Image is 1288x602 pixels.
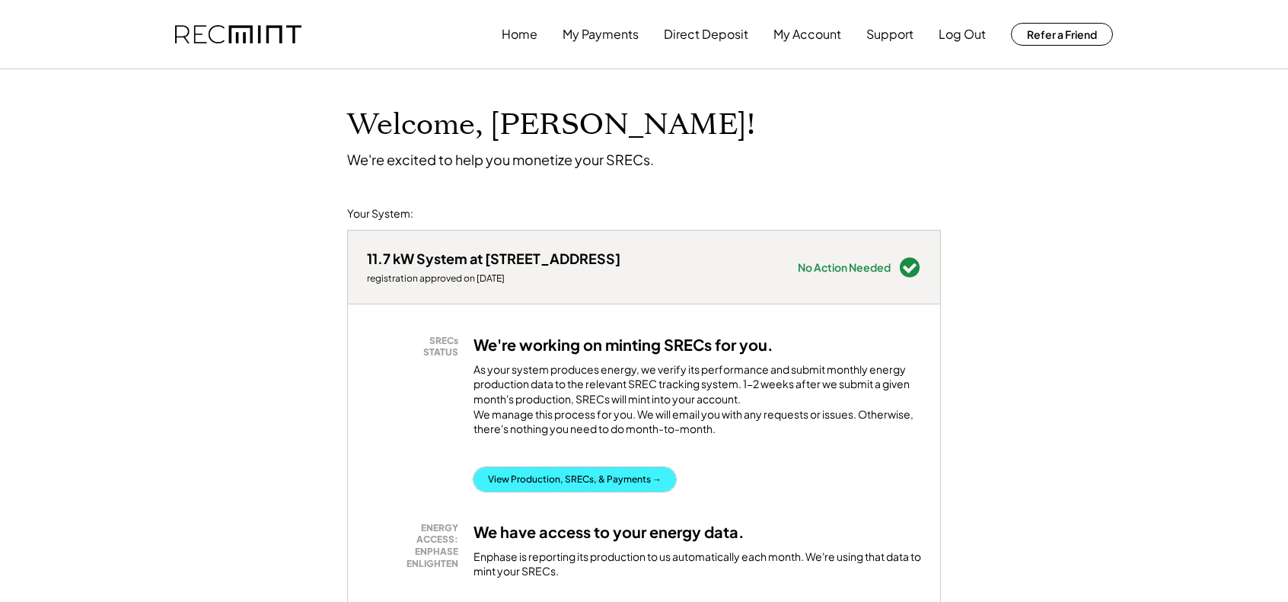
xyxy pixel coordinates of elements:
[1011,23,1113,46] button: Refer a Friend
[347,107,755,143] h1: Welcome, [PERSON_NAME]!
[664,19,748,49] button: Direct Deposit
[473,549,921,579] div: Enphase is reporting its production to us automatically each month. We're using that data to mint...
[367,250,620,267] div: 11.7 kW System at [STREET_ADDRESS]
[502,19,537,49] button: Home
[773,19,841,49] button: My Account
[473,467,676,492] button: View Production, SRECs, & Payments →
[375,335,458,358] div: SRECs STATUS
[367,272,620,285] div: registration approved on [DATE]
[866,19,913,49] button: Support
[473,335,773,355] h3: We're working on minting SRECs for you.
[473,362,921,444] div: As your system produces energy, we verify its performance and submit monthly energy production da...
[798,262,891,272] div: No Action Needed
[939,19,986,49] button: Log Out
[473,522,744,542] h3: We have access to your energy data.
[563,19,639,49] button: My Payments
[347,206,413,221] div: Your System:
[175,25,301,44] img: recmint-logotype%403x.png
[375,522,458,569] div: ENERGY ACCESS: ENPHASE ENLIGHTEN
[347,151,654,168] div: We're excited to help you monetize your SRECs.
